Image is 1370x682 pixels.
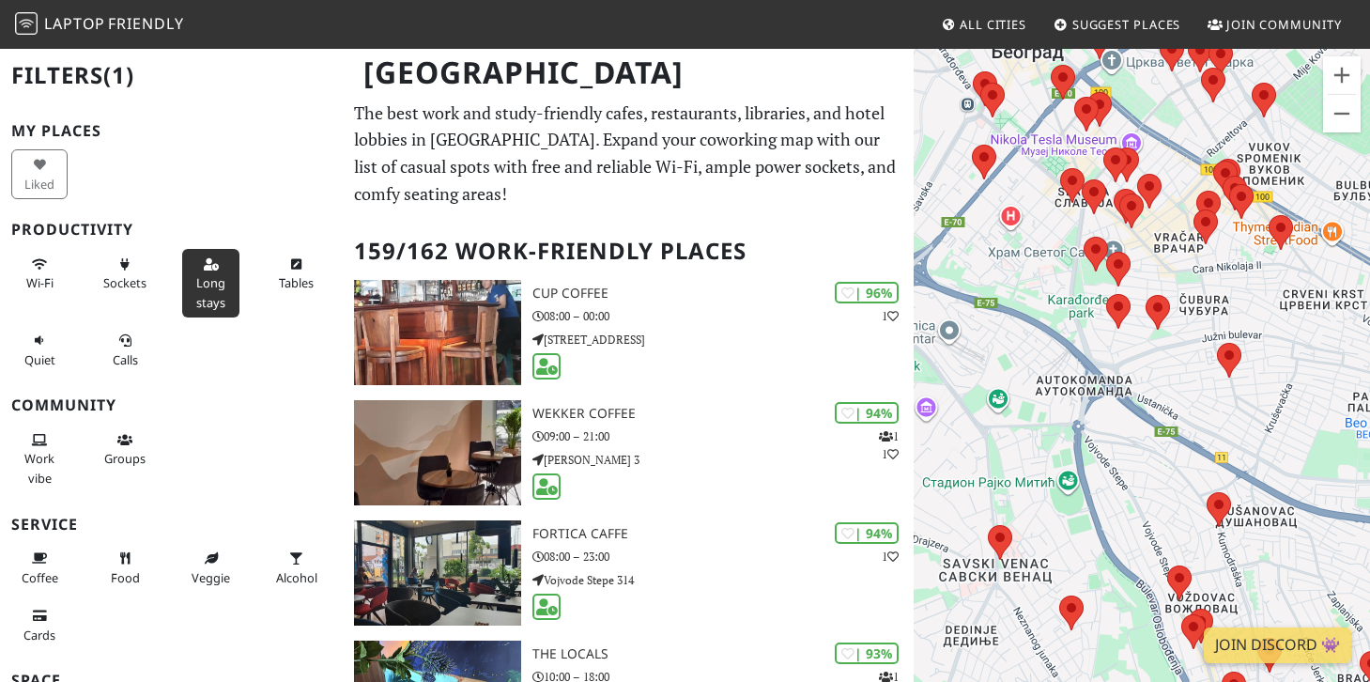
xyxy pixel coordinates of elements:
[882,548,899,566] p: 1
[182,249,239,318] button: Long stays
[354,100,902,208] p: The best work and study-friendly cafes, restaurants, libraries, and hotel lobbies in [GEOGRAPHIC_...
[933,8,1034,41] a: All Cities
[269,543,325,593] button: Alcohol
[960,16,1026,33] span: All Cities
[835,402,899,424] div: | 94%
[532,307,913,325] p: 08:00 – 00:00
[11,249,68,299] button: Wi-Fi
[279,274,314,291] span: Work-friendly tables
[11,47,331,104] h2: Filters
[113,351,138,368] span: Video/audio calls
[11,221,331,239] h3: Productivity
[269,249,325,299] button: Tables
[879,427,899,463] p: 1 1
[11,396,331,414] h3: Community
[26,274,54,291] span: Stable Wi-Fi
[97,325,153,375] button: Calls
[103,274,146,291] span: Power sockets
[1204,628,1351,663] a: Join Discord 👾
[354,520,522,626] img: Fortica caffe
[196,274,225,310] span: Long stays
[532,427,913,445] p: 09:00 – 21:00
[97,425,153,474] button: Groups
[882,307,899,325] p: 1
[348,47,910,99] h1: [GEOGRAPHIC_DATA]
[108,13,183,34] span: Friendly
[1072,16,1181,33] span: Suggest Places
[354,400,522,505] img: Wekker Coffee
[11,425,68,493] button: Work vibe
[343,400,914,505] a: Wekker Coffee | 94% 11 Wekker Coffee 09:00 – 21:00 [PERSON_NAME] 3
[24,351,55,368] span: Quiet
[24,450,54,486] span: People working
[1226,16,1342,33] span: Join Community
[532,406,913,422] h3: Wekker Coffee
[532,526,913,542] h3: Fortica caffe
[97,543,153,593] button: Food
[11,543,68,593] button: Coffee
[104,450,146,467] span: Group tables
[276,569,317,586] span: Alcohol
[1323,56,1361,94] button: Zoom in
[97,249,153,299] button: Sockets
[354,280,522,385] img: Cup Coffee
[11,600,68,650] button: Cards
[835,522,899,544] div: | 94%
[192,569,230,586] span: Veggie
[11,516,331,534] h3: Service
[1200,8,1349,41] a: Join Community
[182,543,239,593] button: Veggie
[343,520,914,626] a: Fortica caffe | 94% 1 Fortica caffe 08:00 – 23:00 Vojvode Stepe 314
[11,325,68,375] button: Quiet
[23,627,55,643] span: Credit cards
[532,331,913,349] p: [STREET_ADDRESS]
[15,12,38,35] img: LaptopFriendly
[11,122,331,140] h3: My Places
[532,286,913,302] h3: Cup Coffee
[343,280,914,385] a: Cup Coffee | 96% 1 Cup Coffee 08:00 – 00:00 [STREET_ADDRESS]
[532,571,913,589] p: Vojvode Stepe 314
[103,59,134,90] span: (1)
[22,569,58,586] span: Coffee
[1323,95,1361,132] button: Zoom out
[532,646,913,662] h3: The Locals
[15,8,184,41] a: LaptopFriendly LaptopFriendly
[532,451,913,469] p: [PERSON_NAME] 3
[835,643,899,664] div: | 93%
[44,13,105,34] span: Laptop
[354,223,902,280] h2: 159/162 Work-Friendly Places
[1046,8,1189,41] a: Suggest Places
[111,569,140,586] span: Food
[532,548,913,566] p: 08:00 – 23:00
[835,282,899,303] div: | 96%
